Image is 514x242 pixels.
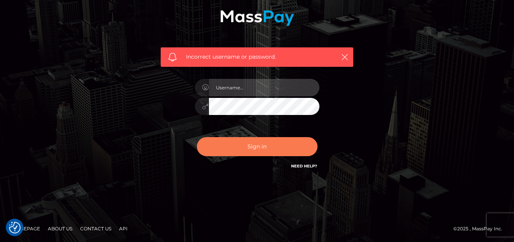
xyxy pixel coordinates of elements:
a: Contact Us [77,223,114,235]
button: Sign in [197,137,318,156]
div: © 2025 , MassPay Inc. [453,225,508,233]
input: Username... [209,79,319,96]
button: Consent Preferences [9,222,21,233]
a: Homepage [9,223,43,235]
span: Incorrect username or password. [186,53,328,61]
a: About Us [45,223,75,235]
a: API [116,223,131,235]
a: Need Help? [291,164,318,169]
img: Revisit consent button [9,222,21,233]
